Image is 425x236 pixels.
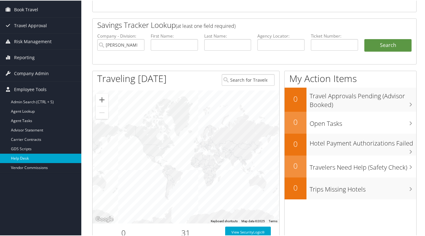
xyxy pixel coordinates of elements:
a: 0Open Tasks [285,111,416,133]
h2: 0 [285,116,306,127]
label: Ticket Number: [311,32,358,38]
h3: Travel Approvals Pending (Advisor Booked) [310,88,416,109]
h3: Travelers Need Help (Safety Check) [310,159,416,171]
button: Keyboard shortcuts [211,218,238,223]
span: Risk Management [14,33,52,49]
h3: Trips Missing Hotels [310,181,416,193]
span: (at least one field required) [176,22,235,29]
span: Book Travel [14,1,38,17]
h2: 0 [285,182,306,192]
label: Company - Division: [97,32,144,38]
h3: Hotel Payment Authorizations Failed [310,135,416,147]
h1: Traveling [DATE] [97,71,167,85]
h1: My Action Items [285,71,416,85]
a: 0Travel Approvals Pending (Advisor Booked) [285,87,416,111]
span: Reporting [14,49,35,65]
span: Travel Approval [14,17,47,33]
span: Company Admin [14,65,49,81]
a: 0Travelers Need Help (Safety Check) [285,155,416,177]
label: Last Name: [204,32,251,38]
input: Search for Traveler [222,74,275,85]
label: Agency Locator: [257,32,305,38]
a: Open this area in Google Maps (opens a new window) [94,215,115,223]
h3: Open Tasks [310,115,416,127]
span: Employee Tools [14,81,47,97]
a: 0Trips Missing Hotels [285,177,416,199]
h2: Savings Tracker Lookup [97,19,385,30]
a: Terms (opens in new tab) [269,219,277,222]
input: search accounts [97,38,144,50]
span: Map data ©2025 [241,219,265,222]
h2: 0 [285,93,306,104]
button: Zoom out [96,106,108,118]
a: Search [364,38,412,51]
a: 0Hotel Payment Authorizations Failed [285,133,416,155]
label: First Name: [151,32,198,38]
img: Google [94,215,115,223]
h2: 0 [285,138,306,149]
h2: 0 [285,160,306,171]
button: Zoom in [96,93,108,105]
